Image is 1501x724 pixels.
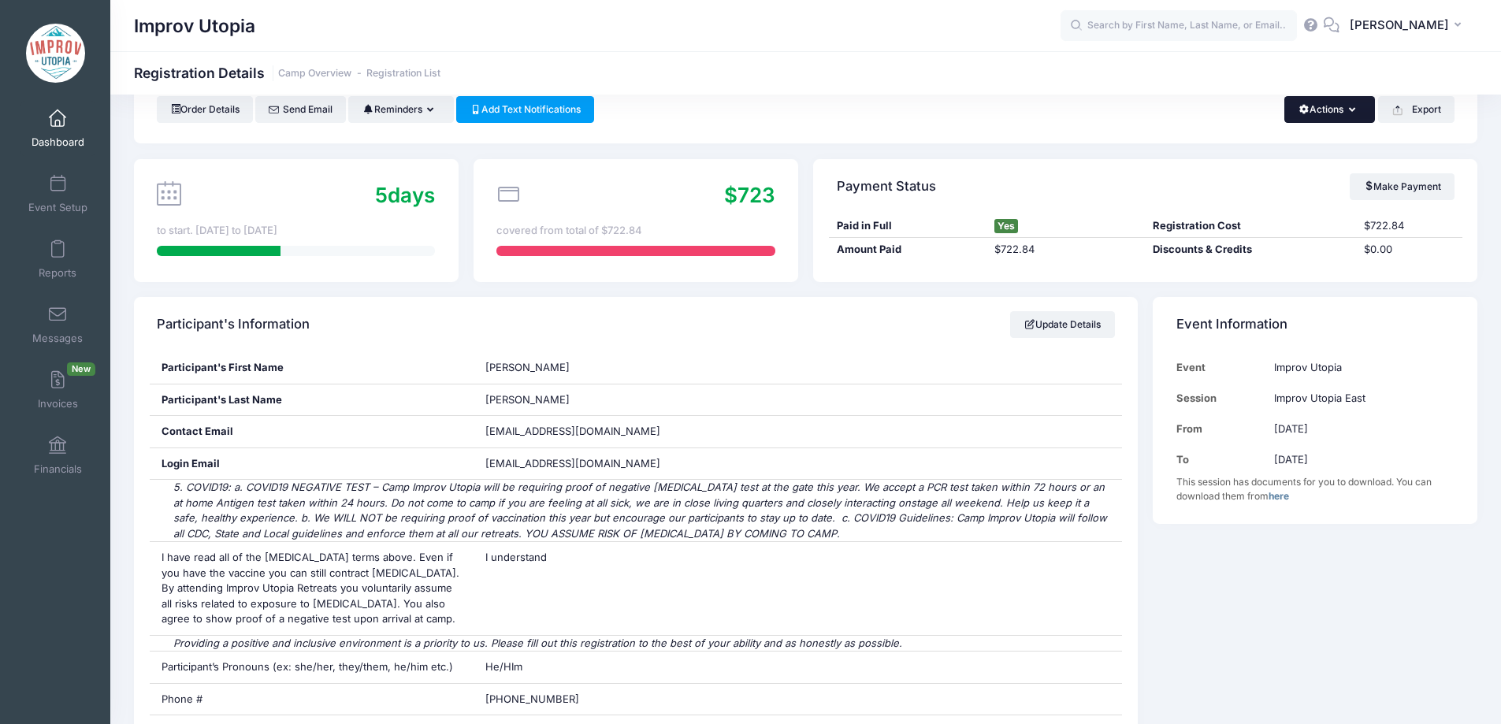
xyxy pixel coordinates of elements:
a: Add Text Notifications [456,96,595,123]
span: Invoices [38,397,78,410]
div: Registration Cost [1146,218,1357,234]
span: [PHONE_NUMBER] [485,692,579,705]
button: Reminders [348,96,453,123]
a: Send Email [255,96,346,123]
div: Contact Email [150,416,474,447]
span: Event Setup [28,201,87,214]
td: To [1176,444,1267,475]
img: Improv Utopia [26,24,85,83]
div: Providing a positive and inclusive environment is a priority to us. Please fill out this registra... [150,636,1123,652]
input: Search by First Name, Last Name, or Email... [1061,10,1297,42]
td: Event [1176,352,1267,383]
a: Financials [20,428,95,483]
div: $0.00 [1357,242,1462,258]
a: Camp Overview [278,68,351,80]
div: Paid in Full [829,218,987,234]
a: here [1269,490,1289,502]
a: Messages [20,297,95,352]
td: Session [1176,383,1267,414]
span: He/HIm [485,660,522,673]
td: [DATE] [1267,414,1455,444]
td: From [1176,414,1267,444]
span: Messages [32,332,83,345]
button: Actions [1284,96,1375,123]
span: 5 [375,183,388,207]
div: 5. COVID19: a. COVID19 NEGATIVE TEST – Camp Improv Utopia will be requiring proof of negative [ME... [150,480,1123,541]
span: [PERSON_NAME] [485,361,570,373]
h4: Event Information [1176,303,1287,347]
h1: Registration Details [134,65,440,81]
a: Registration List [366,68,440,80]
div: Phone # [150,684,474,715]
a: InvoicesNew [20,362,95,418]
span: [EMAIL_ADDRESS][DOMAIN_NAME] [485,456,682,472]
span: New [67,362,95,376]
div: Participant's First Name [150,352,474,384]
span: [EMAIL_ADDRESS][DOMAIN_NAME] [485,425,660,437]
div: $722.84 [1357,218,1462,234]
a: Reports [20,232,95,287]
td: [DATE] [1267,444,1455,475]
a: Event Setup [20,166,95,221]
span: Yes [994,219,1018,233]
h4: Payment Status [837,164,936,209]
div: I have read all of the [MEDICAL_DATA] terms above. Even if you have the vaccine you can still con... [150,542,474,635]
div: $722.84 [987,242,1146,258]
a: Make Payment [1350,173,1455,200]
a: Update Details [1010,311,1115,338]
a: Order Details [157,96,253,123]
div: days [375,180,435,210]
td: Improv Utopia [1267,352,1455,383]
a: Dashboard [20,101,95,156]
div: Amount Paid [829,242,987,258]
div: Login Email [150,448,474,480]
div: Participant’s Pronouns (ex: she/her, they/them, he/him etc.) [150,652,474,683]
td: Improv Utopia East [1267,383,1455,414]
span: [PERSON_NAME] [485,393,570,406]
div: to start. [DATE] to [DATE] [157,223,435,239]
span: Financials [34,462,82,476]
button: Export [1378,96,1455,123]
div: covered from total of $722.84 [496,223,775,239]
span: Dashboard [32,136,84,149]
span: Reports [39,266,76,280]
div: Discounts & Credits [1146,242,1357,258]
span: I understand [485,551,547,563]
button: [PERSON_NAME] [1339,8,1477,44]
div: Participant's Last Name [150,384,474,416]
span: [PERSON_NAME] [1350,17,1449,34]
span: $723 [724,183,775,207]
h1: Improv Utopia [134,8,255,44]
h4: Participant's Information [157,303,310,347]
div: This session has documents for you to download. You can download them from [1176,475,1455,503]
